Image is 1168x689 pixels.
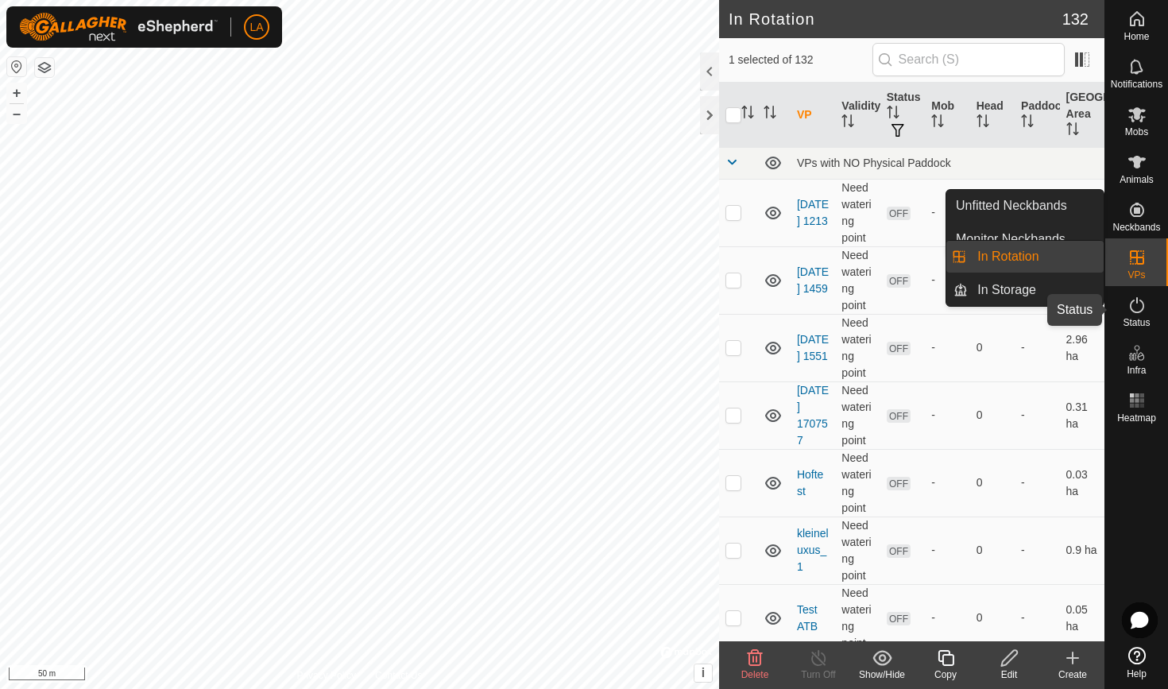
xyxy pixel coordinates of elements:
a: Unfitted Neckbands [946,190,1104,222]
span: Unfitted Neckbands [956,196,1067,215]
p-sorticon: Activate to sort [931,117,944,130]
button: – [7,104,26,123]
span: Mobs [1125,127,1148,137]
div: Turn Off [787,668,850,682]
td: 0.03 ha [1060,449,1104,517]
span: OFF [887,612,911,625]
p-sorticon: Activate to sort [887,108,899,121]
span: Home [1124,32,1149,41]
td: Need watering point [835,246,880,314]
p-sorticon: Activate to sort [764,108,776,121]
th: Paddock [1015,83,1059,148]
span: OFF [887,544,911,558]
div: Edit [977,668,1041,682]
input: Search (S) [872,43,1065,76]
td: 0.9 ha [1060,517,1104,584]
span: 1 selected of 132 [729,52,872,68]
div: - [931,407,963,424]
a: [DATE] 170757 [797,384,829,447]
td: Need watering point [835,584,880,652]
a: [DATE] 1459 [797,265,829,295]
th: Head [970,83,1015,148]
span: OFF [887,207,911,220]
div: - [931,542,963,559]
p-sorticon: Activate to sort [1066,125,1079,137]
div: Show/Hide [850,668,914,682]
span: In Rotation [977,247,1038,266]
a: Monitor Neckbands [946,223,1104,255]
th: [GEOGRAPHIC_DATA] Area [1060,83,1104,148]
td: 0 [970,381,1015,449]
span: Status [1123,318,1150,327]
td: Need watering point [835,179,880,246]
img: Gallagher Logo [19,13,218,41]
span: Infra [1127,366,1146,375]
p-sorticon: Activate to sort [977,117,989,130]
td: Need watering point [835,381,880,449]
button: Map Layers [35,58,54,77]
td: 0 [970,449,1015,517]
th: VP [791,83,835,148]
div: - [931,610,963,626]
span: OFF [887,342,911,355]
td: 2.96 ha [1060,314,1104,381]
a: Contact Us [375,668,422,683]
div: - [931,474,963,491]
td: 0 [970,584,1015,652]
div: - [931,204,963,221]
li: In Storage [946,274,1104,306]
td: - [1015,381,1059,449]
span: Neckbands [1112,223,1160,232]
td: - [1015,584,1059,652]
div: Copy [914,668,977,682]
span: VPs [1127,270,1145,280]
a: kleineluxus_1 [797,527,829,573]
span: In Storage [977,281,1036,300]
span: Monitor Neckbands [956,230,1066,249]
td: 0.05 ha [1060,584,1104,652]
td: Need watering point [835,449,880,517]
td: 0.04 ha [1060,179,1104,246]
td: 0 [970,517,1015,584]
a: Hoftest [797,468,823,497]
span: Delete [741,669,769,680]
a: In Rotation [968,241,1104,273]
div: VPs with NO Physical Paddock [797,157,1098,169]
span: Help [1127,669,1147,679]
span: Animals [1120,175,1154,184]
th: Mob [925,83,969,148]
a: Test ATB [797,603,818,633]
td: Need watering point [835,517,880,584]
span: i [702,666,705,679]
a: Privacy Policy [296,668,356,683]
td: 0 [970,179,1015,246]
span: OFF [887,409,911,423]
h2: In Rotation [729,10,1062,29]
div: Create [1041,668,1104,682]
span: Notifications [1111,79,1162,89]
td: - [1015,314,1059,381]
span: 132 [1062,7,1089,31]
td: 0.31 ha [1060,381,1104,449]
div: - [931,272,963,288]
td: - [1015,449,1059,517]
span: OFF [887,274,911,288]
td: Need watering point [835,314,880,381]
th: Status [880,83,925,148]
td: - [1015,517,1059,584]
a: In Storage [968,274,1104,306]
button: i [694,664,712,682]
td: - [1015,179,1059,246]
span: LA [249,19,263,36]
span: OFF [887,477,911,490]
th: Validity [835,83,880,148]
a: [DATE] 1213 [797,198,829,227]
a: [DATE] 1551 [797,333,829,362]
li: In Rotation [946,241,1104,273]
p-sorticon: Activate to sort [741,108,754,121]
button: + [7,83,26,103]
a: Help [1105,641,1168,685]
span: Heatmap [1117,413,1156,423]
